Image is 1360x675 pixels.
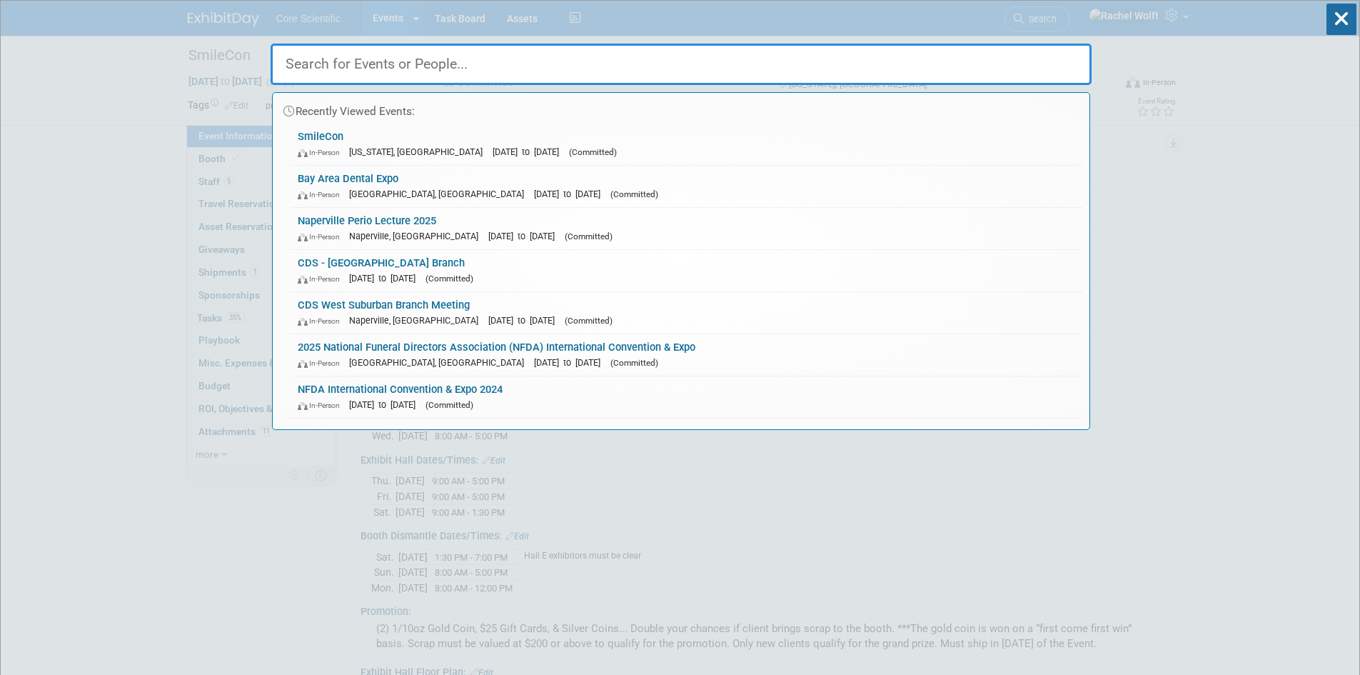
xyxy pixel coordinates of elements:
span: (Committed) [425,400,473,410]
a: CDS West Suburban Branch Meeting In-Person Naperville, [GEOGRAPHIC_DATA] [DATE] to [DATE] (Commit... [291,292,1082,334]
input: Search for Events or People... [271,44,1092,85]
span: (Committed) [565,231,613,241]
span: [GEOGRAPHIC_DATA], [GEOGRAPHIC_DATA] [349,357,531,368]
span: [GEOGRAPHIC_DATA], [GEOGRAPHIC_DATA] [349,189,531,199]
span: [DATE] to [DATE] [349,273,423,284]
span: In-Person [298,359,346,368]
span: [US_STATE], [GEOGRAPHIC_DATA] [349,146,490,157]
div: Recently Viewed Events: [280,93,1082,124]
span: [DATE] to [DATE] [493,146,566,157]
span: (Committed) [425,274,473,284]
span: In-Person [298,316,346,326]
a: 2025 National Funeral Directors Association (NFDA) International Convention & Expo In-Person [GEO... [291,334,1082,376]
span: Naperville, [GEOGRAPHIC_DATA] [349,315,485,326]
span: [DATE] to [DATE] [349,399,423,410]
a: NFDA International Convention & Expo 2024 In-Person [DATE] to [DATE] (Committed) [291,376,1082,418]
span: (Committed) [610,358,658,368]
a: Bay Area Dental Expo In-Person [GEOGRAPHIC_DATA], [GEOGRAPHIC_DATA] [DATE] to [DATE] (Committed) [291,166,1082,207]
span: [DATE] to [DATE] [534,357,608,368]
a: SmileCon In-Person [US_STATE], [GEOGRAPHIC_DATA] [DATE] to [DATE] (Committed) [291,124,1082,165]
span: (Committed) [610,189,658,199]
span: [DATE] to [DATE] [534,189,608,199]
span: (Committed) [569,147,617,157]
span: Naperville, [GEOGRAPHIC_DATA] [349,231,485,241]
a: CDS - [GEOGRAPHIC_DATA] Branch In-Person [DATE] to [DATE] (Committed) [291,250,1082,291]
span: In-Person [298,401,346,410]
span: In-Person [298,148,346,157]
a: Naperville Perio Lecture 2025 In-Person Naperville, [GEOGRAPHIC_DATA] [DATE] to [DATE] (Committed) [291,208,1082,249]
span: (Committed) [565,316,613,326]
span: In-Person [298,232,346,241]
span: In-Person [298,190,346,199]
span: In-Person [298,274,346,284]
span: [DATE] to [DATE] [488,315,562,326]
span: [DATE] to [DATE] [488,231,562,241]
